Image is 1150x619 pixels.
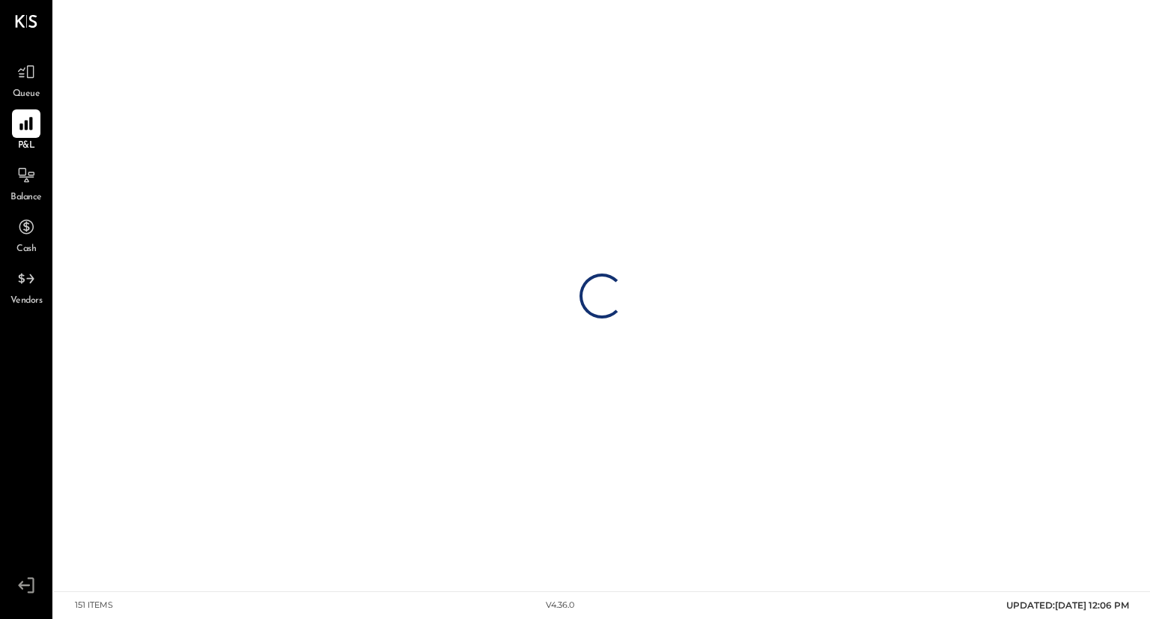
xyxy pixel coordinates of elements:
div: 151 items [75,600,113,612]
span: UPDATED: [DATE] 12:06 PM [1006,600,1129,611]
a: P&L [1,109,52,153]
span: Queue [13,88,40,101]
a: Vendors [1,265,52,308]
span: P&L [18,139,35,153]
span: Vendors [10,295,43,308]
span: Cash [16,243,36,256]
div: v 4.36.0 [546,600,574,612]
span: Balance [10,191,42,205]
a: Balance [1,161,52,205]
a: Queue [1,58,52,101]
a: Cash [1,213,52,256]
